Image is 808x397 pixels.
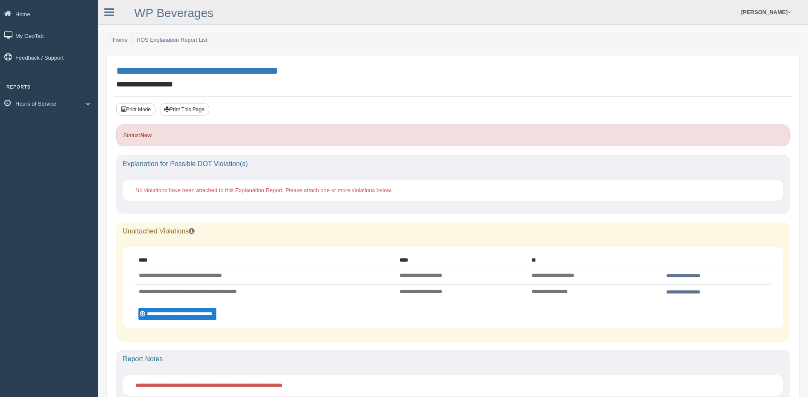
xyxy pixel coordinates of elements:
[116,350,790,368] div: Report Notes
[137,37,207,43] a: HOS Explanation Report List
[135,187,392,193] span: No violations have been attached to this Explanation Report. Please attach one or more violations...
[134,6,213,20] a: WP Beverages
[116,103,155,116] button: Print Mode
[116,155,790,173] div: Explanation for Possible DOT Violation(s)
[113,37,128,43] a: Home
[116,222,790,241] div: Unattached Violations
[116,124,790,146] div: Status:
[140,132,152,138] strong: New
[160,103,209,116] button: Print This Page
